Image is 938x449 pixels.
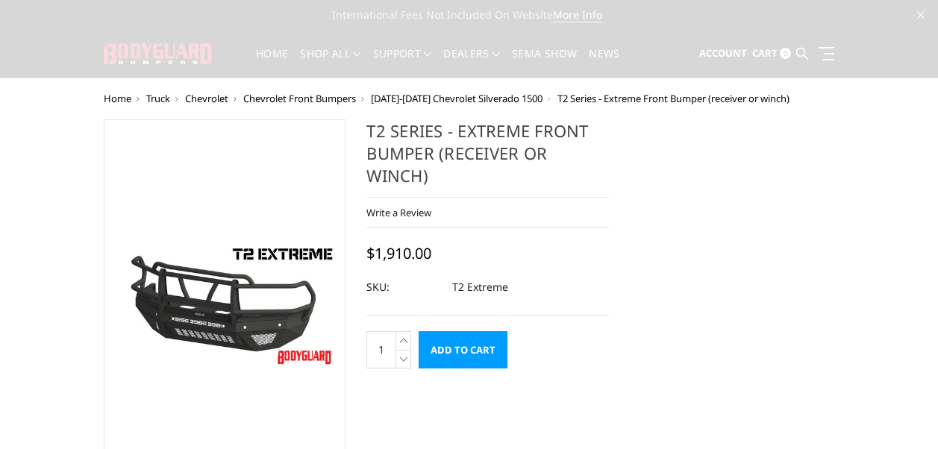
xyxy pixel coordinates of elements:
span: $1,910.00 [366,243,431,263]
a: Support [373,48,432,78]
dd: T2 Extreme [452,274,508,301]
a: Chevrolet [185,92,228,105]
span: Cart [752,46,778,60]
a: Cart 0 [752,34,791,74]
span: Account [699,46,747,60]
a: Write a Review [366,206,431,219]
a: More Info [553,7,602,22]
span: 0 [780,48,791,59]
a: [DATE]-[DATE] Chevrolet Silverado 1500 [371,92,543,105]
a: shop all [300,48,360,78]
a: Dealers [443,48,500,78]
a: Home [104,92,131,105]
a: SEMA Show [512,48,577,78]
span: T2 Series - Extreme Front Bumper (receiver or winch) [557,92,790,105]
img: T2 Series - Extreme Front Bumper (receiver or winch) [108,240,342,371]
dt: SKU: [366,274,441,301]
a: Home [256,48,288,78]
input: Add to Cart [419,331,507,368]
a: Account [699,34,747,74]
a: Chevrolet Front Bumpers [243,92,356,105]
img: BODYGUARD BUMPERS [104,43,213,65]
a: News [589,48,619,78]
a: Truck [146,92,170,105]
h1: T2 Series - Extreme Front Bumper (receiver or winch) [366,119,609,198]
